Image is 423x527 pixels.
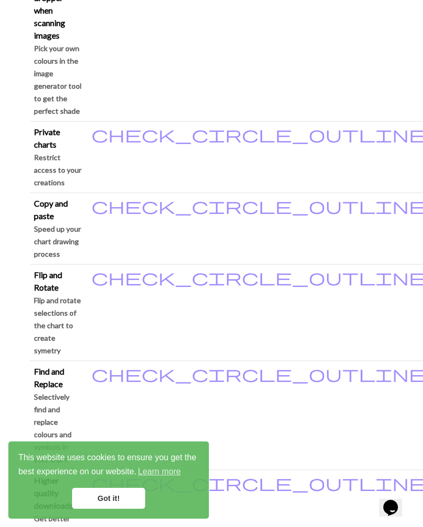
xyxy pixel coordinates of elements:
p: Copy and paste [34,197,83,222]
a: learn more about cookies [136,464,182,480]
p: Find and Replace [34,365,83,390]
small: Selectively find and replace colours and symbols in your chart [34,392,72,464]
span: This website uses cookies to ensure you get the best experience on our website. [18,451,199,480]
iframe: chat widget [379,485,413,517]
small: Pick your own colours in the image generator tool to get the perfect shade [34,44,81,115]
a: dismiss cookie message [72,488,145,509]
div: cookieconsent [8,441,209,519]
small: Speed up your chart drawing process [34,224,81,258]
small: Flip and rotate selections of the chart to create symetry [34,296,81,355]
small: Restrict access to your creations [34,153,81,187]
p: Flip and Rotate [34,269,83,294]
p: Private charts [34,126,83,151]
